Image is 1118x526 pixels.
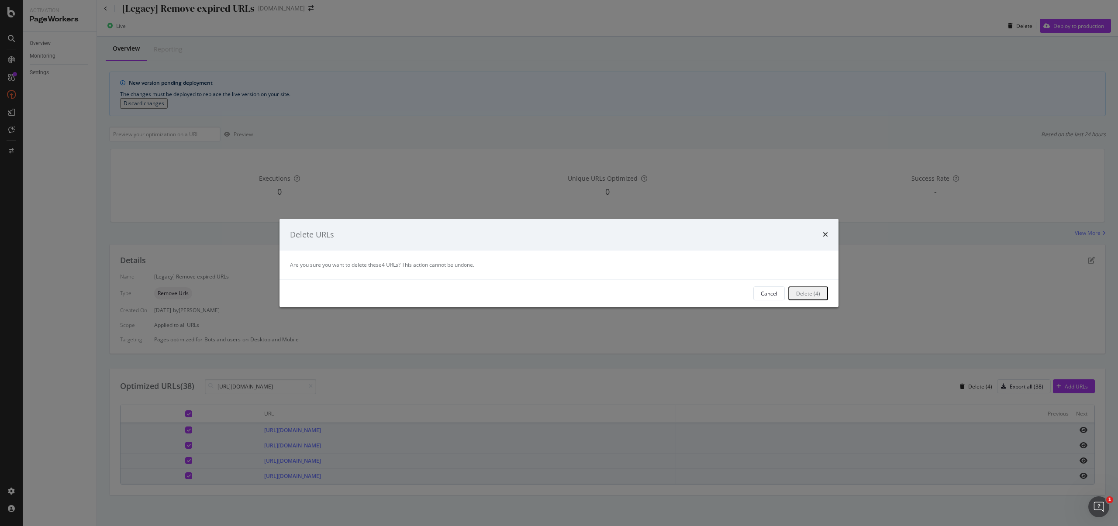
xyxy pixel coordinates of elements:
span: 1 [1106,496,1113,503]
div: Delete URLs [290,229,334,241]
div: Delete (4) [796,290,820,297]
div: times [823,229,828,241]
div: modal [279,219,838,308]
iframe: Intercom live chat [1088,496,1109,517]
div: Are you sure you want to delete these 4 URLs ? This action cannot be undone. [279,251,838,279]
div: Cancel [761,290,777,297]
button: Delete (4) [788,286,828,300]
button: Cancel [753,286,785,300]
